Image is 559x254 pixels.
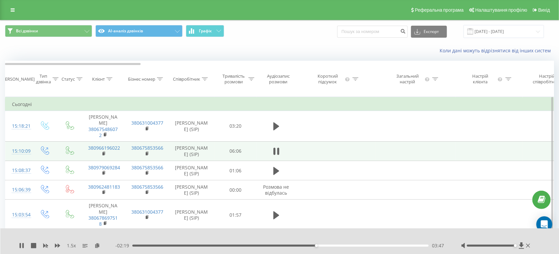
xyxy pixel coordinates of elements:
[36,73,51,85] div: Тип дзвінка
[67,242,76,249] span: 1.5 x
[115,242,132,249] span: - 02:19
[89,215,118,227] a: 380678697518
[215,200,256,230] td: 01:57
[88,184,120,190] a: 380962481183
[168,141,215,161] td: [PERSON_NAME] (SIP)
[215,111,256,142] td: 03:20
[82,200,125,230] td: [PERSON_NAME]
[132,209,164,215] a: 380631004377
[215,161,256,180] td: 01:06
[415,7,464,13] span: Реферальна програма
[186,25,224,37] button: Графік
[536,216,552,232] div: Open Intercom Messenger
[312,73,344,85] div: Короткий підсумок
[132,120,164,126] a: 380631004377
[215,180,256,200] td: 00:00
[132,184,164,190] a: 380675853566
[220,73,247,85] div: Тривалість розмови
[62,76,75,82] div: Статус
[168,200,215,230] td: [PERSON_NAME] (SIP)
[475,7,527,13] span: Налаштування профілю
[432,242,444,249] span: 03:47
[16,28,38,34] span: Всі дзвінки
[132,164,164,171] a: 380675853566
[95,25,183,37] button: AI-аналіз дзвінків
[168,161,215,180] td: [PERSON_NAME] (SIP)
[132,145,164,151] a: 380675853566
[12,183,25,196] div: 15:06:39
[411,26,447,38] button: Експорт
[128,76,155,82] div: Бізнес номер
[12,164,25,177] div: 15:08:37
[168,180,215,200] td: [PERSON_NAME] (SIP)
[440,47,554,54] a: Коли дані можуть відрізнятися вiд інших систем
[538,7,550,13] span: Вихід
[168,111,215,142] td: [PERSON_NAME] (SIP)
[199,29,212,33] span: Графік
[514,244,517,247] div: Accessibility label
[392,73,424,85] div: Загальний настрій
[263,184,289,196] span: Розмова не відбулась
[315,244,318,247] div: Accessibility label
[82,111,125,142] td: [PERSON_NAME]
[215,141,256,161] td: 06:06
[1,76,35,82] div: [PERSON_NAME]
[173,76,200,82] div: Співробітник
[337,26,408,38] input: Пошук за номером
[5,25,92,37] button: Всі дзвінки
[262,73,294,85] div: Аудіозапис розмови
[465,73,496,85] div: Настрій клієнта
[92,76,105,82] div: Клієнт
[88,145,120,151] a: 380966196022
[12,208,25,221] div: 15:03:54
[12,120,25,133] div: 15:18:21
[12,145,25,158] div: 15:10:09
[88,164,120,171] a: 380979069284
[89,126,118,138] a: 380675486072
